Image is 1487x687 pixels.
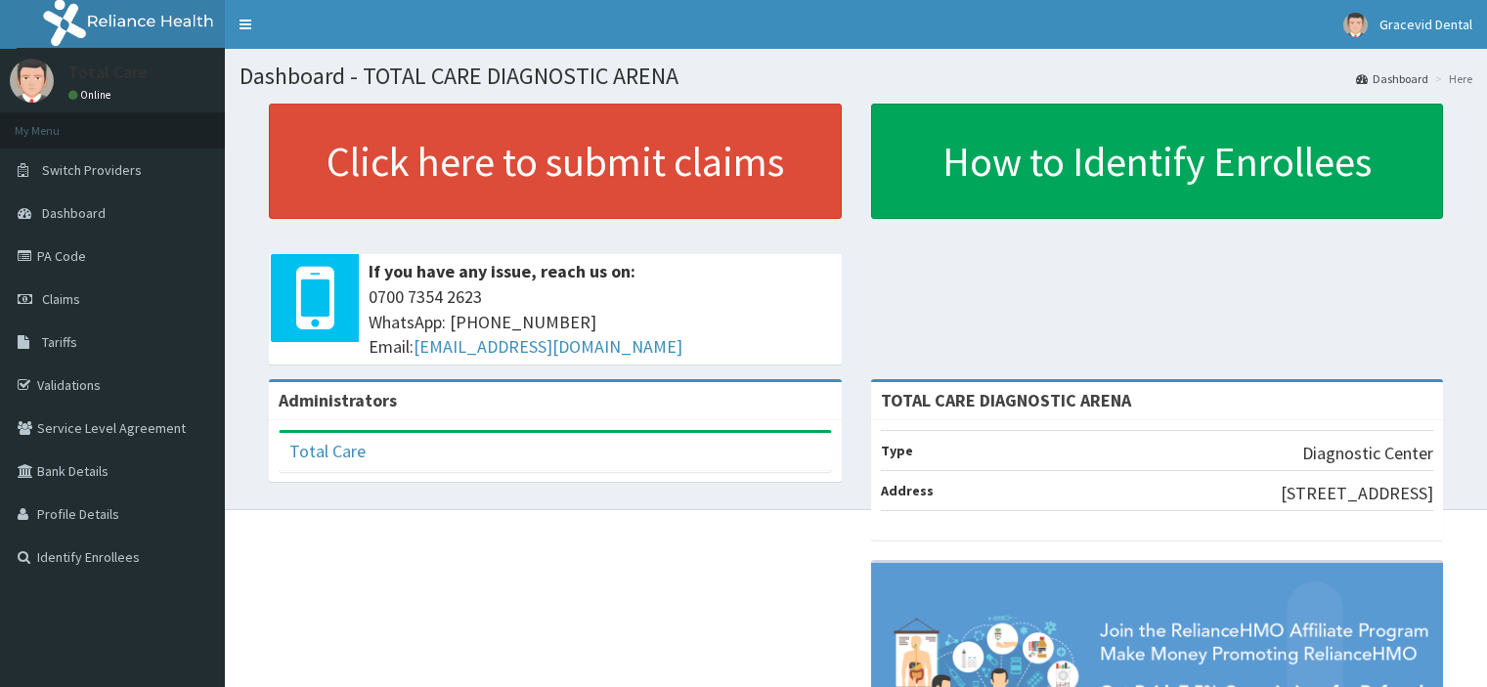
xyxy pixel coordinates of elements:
p: Diagnostic Center [1302,441,1433,466]
a: Dashboard [1356,70,1428,87]
strong: TOTAL CARE DIAGNOSTIC ARENA [881,389,1131,411]
span: Gracevid Dental [1379,16,1472,33]
b: Administrators [279,389,397,411]
b: Type [881,442,913,459]
a: [EMAIL_ADDRESS][DOMAIN_NAME] [414,335,682,358]
span: Tariffs [42,333,77,351]
span: 0700 7354 2623 WhatsApp: [PHONE_NUMBER] Email: [369,284,832,360]
span: Switch Providers [42,161,142,179]
img: User Image [10,59,54,103]
img: User Image [1343,13,1368,37]
p: [STREET_ADDRESS] [1281,481,1433,506]
a: Click here to submit claims [269,104,842,219]
a: Total Care [289,440,366,462]
span: Dashboard [42,204,106,222]
h1: Dashboard - TOTAL CARE DIAGNOSTIC ARENA [240,64,1472,89]
b: If you have any issue, reach us on: [369,260,635,282]
a: How to Identify Enrollees [871,104,1444,219]
a: Online [68,88,115,102]
b: Address [881,482,934,499]
p: Total Care [68,64,148,81]
li: Here [1430,70,1472,87]
span: Claims [42,290,80,308]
